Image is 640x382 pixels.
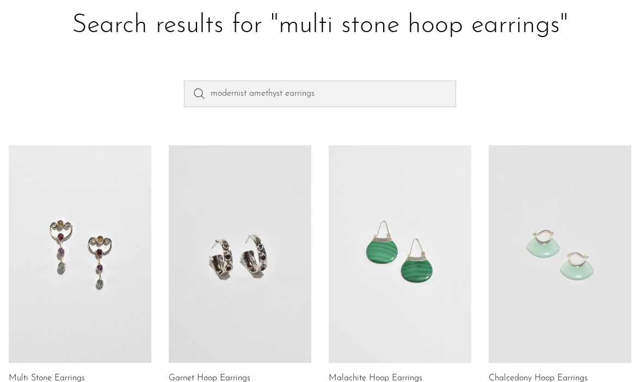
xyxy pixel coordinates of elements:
input: Perform a search [184,81,456,107]
h1: Search results for "multi stone hoop earrings" [17,9,623,42]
